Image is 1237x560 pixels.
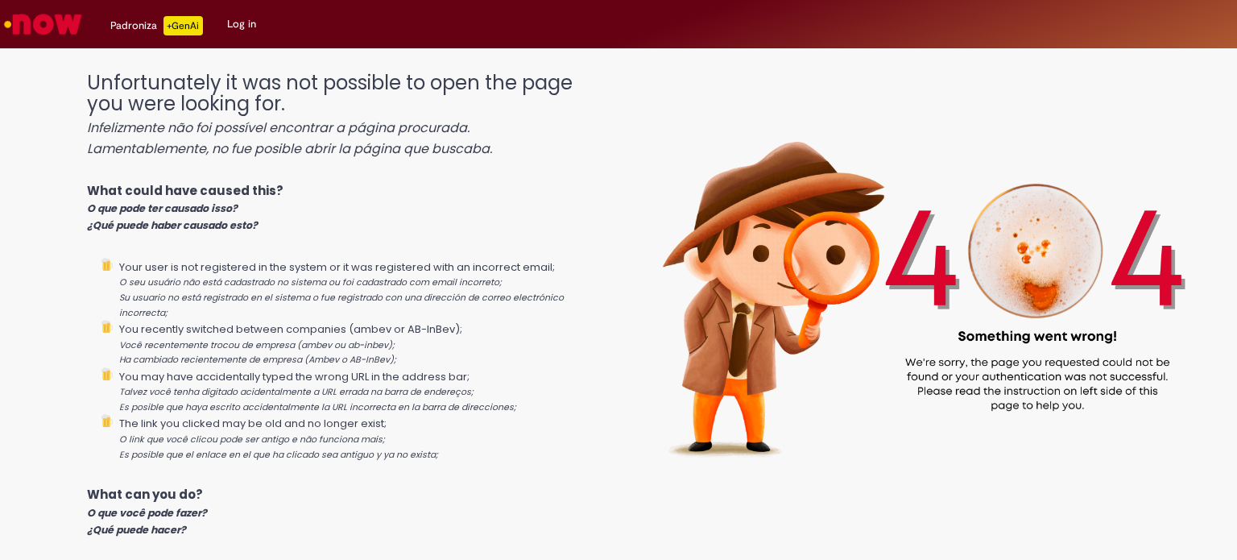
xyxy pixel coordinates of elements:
[110,16,203,35] div: Padroniza
[87,523,186,537] i: ¿Qué puede hacer?
[87,139,492,158] i: Lamentablemente, no fue posible abrir la página que buscaba.
[119,449,438,461] i: Es posible que el enlace en el que ha clicado sea antiguo y ya no exista;
[119,433,385,446] i: O link que você clicou pode ser antigo e não funciona mais;
[163,16,203,35] p: +GenAi
[119,414,605,462] li: The link you clicked may be old and no longer exist;
[119,401,516,413] i: Es posible que haya escrito accidentalmente la URL incorrecta en la barra de direcciones;
[87,73,605,158] h1: Unfortunately it was not possible to open the page you were looking for.
[119,367,605,415] li: You may have accidentally typed the wrong URL in the address bar;
[119,339,395,351] i: Você recentemente trocou de empresa (ambev ou ab-inbev);
[2,8,85,40] img: ServiceNow
[119,320,605,367] li: You recently switched between companies (ambev or AB-InBev);
[604,56,1237,498] img: 404_ambev_new.png
[119,292,564,319] i: Su usuario no está registrado en el sistema o fue registrado con una dirección de correo electrón...
[87,182,605,234] p: What could have caused this?
[87,118,470,137] i: Infelizmente não foi possível encontrar a página procurada.
[87,486,605,537] p: What can you do?
[119,386,474,398] i: Talvez você tenha digitado acidentalmente a URL errada na barra de endereços;
[87,201,238,215] i: O que pode ter causado isso?
[87,506,207,520] i: O que você pode fazer?
[87,218,258,232] i: ¿Qué puede haber causado esto?
[119,276,502,288] i: O seu usuário não está cadastrado no sistema ou foi cadastrado com email incorreto;
[119,258,605,320] li: Your user is not registered in the system or it was registered with an incorrect email;
[119,354,396,366] i: Ha cambiado recientemente de empresa (Ambev o AB-InBev);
